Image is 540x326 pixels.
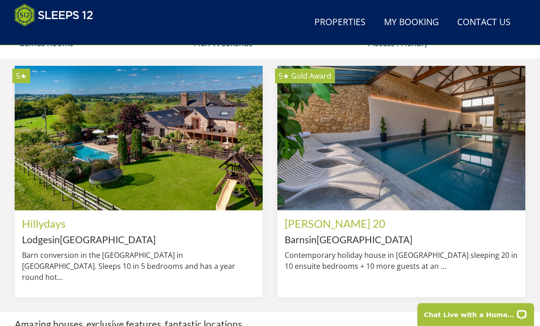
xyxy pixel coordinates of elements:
a: [GEOGRAPHIC_DATA] [317,234,412,245]
h4: in [22,235,255,245]
h3: Games Rooms [18,38,172,48]
h4: in [285,235,518,245]
a: Lodges [22,234,52,245]
a: Barns [285,234,309,245]
span: Churchill 20 has a 5 star rating under the Quality in Tourism Scheme [279,71,289,81]
span: Hillydays has a 5 star rating under the Quality in Tourism Scheme [16,71,27,81]
a: My Booking [380,12,443,33]
a: Hillydays [22,217,65,230]
a: [PERSON_NAME] 20 [285,217,385,230]
iframe: LiveChat chat widget [411,297,540,326]
p: Contemporary holiday house in [GEOGRAPHIC_DATA] sleeping 20 in 10 ensuite bedrooms + 10 more gues... [285,250,518,272]
img: open-uri20231109-69-pb86i6.original. [277,66,525,210]
a: [GEOGRAPHIC_DATA] [60,234,156,245]
a: 5★ [15,66,263,210]
p: Barn conversion in the [GEOGRAPHIC_DATA] in [GEOGRAPHIC_DATA]. Sleeps 10 in 5 bedrooms and has a ... [22,250,255,283]
iframe: Customer reviews powered by Trustpilot [10,32,106,40]
a: Properties [311,12,369,33]
a: Contact Us [454,12,514,33]
img: hillydays-holiday-home-accommodation-devon-sleeping-10.original.jpg [15,66,263,210]
span: Churchill 20 has been awarded a Gold Award by Visit England [291,71,331,81]
h3: Access Friendly [368,38,522,48]
h3: Hen Weekends [194,38,347,48]
a: 5★ Gold Award [277,66,525,210]
img: Sleeps 12 [15,4,93,27]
